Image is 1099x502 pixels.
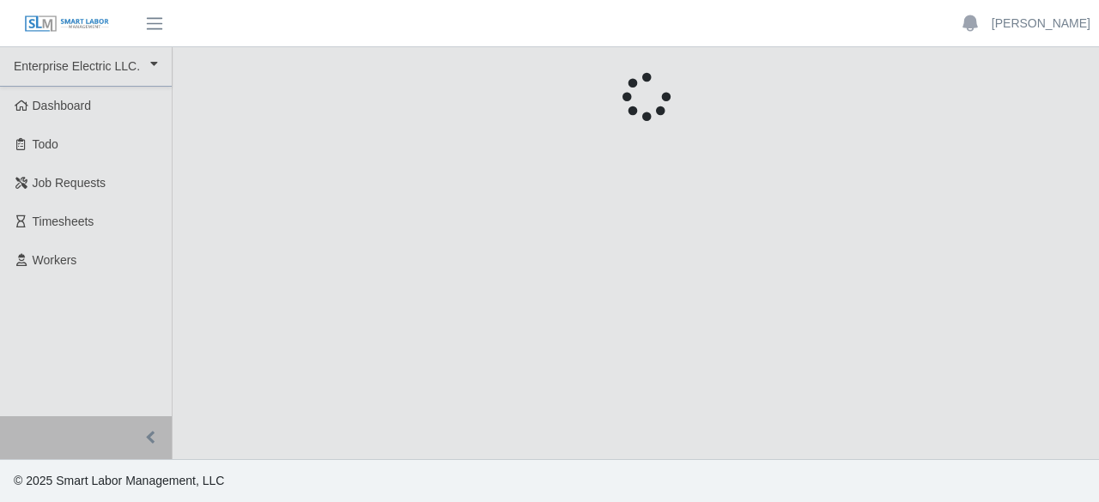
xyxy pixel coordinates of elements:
span: Timesheets [33,215,94,228]
span: Dashboard [33,99,92,112]
span: Workers [33,253,77,267]
span: Todo [33,137,58,151]
img: SLM Logo [24,15,110,33]
span: © 2025 Smart Labor Management, LLC [14,474,224,487]
a: [PERSON_NAME] [992,15,1090,33]
span: Job Requests [33,176,106,190]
